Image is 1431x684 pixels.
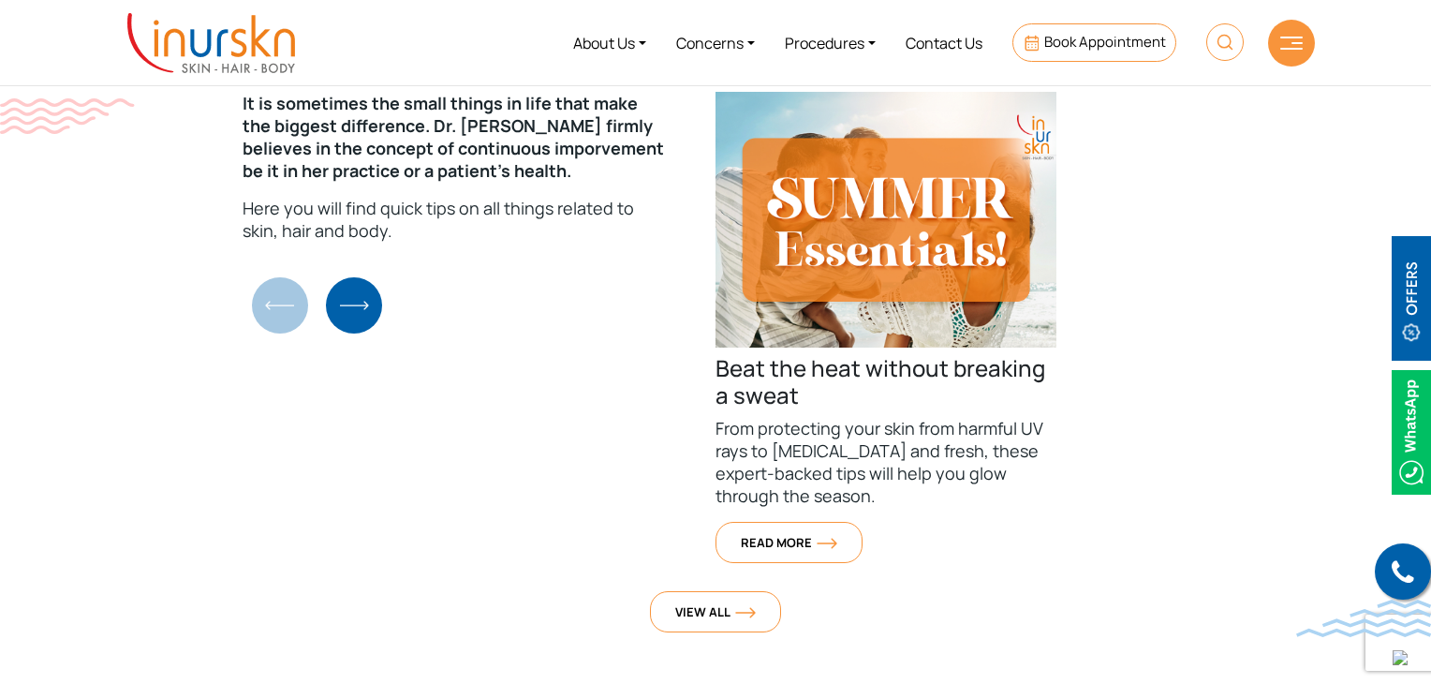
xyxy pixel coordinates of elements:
[1393,650,1408,665] img: up-blue-arrow.svg
[891,7,997,78] a: Contact Us
[1296,600,1431,637] img: bluewave
[770,7,891,78] a: Procedures
[558,7,661,78] a: About Us
[1392,421,1431,441] a: Whatsappicon
[661,7,770,78] a: Concerns
[715,92,1056,569] div: 1 / 31
[127,13,295,73] img: inurskn-logo
[817,538,837,549] img: orange-arrow
[1280,37,1303,50] img: hamLine.svg
[1206,23,1244,61] img: HeaderSearch
[1012,23,1176,62] a: Book Appointment
[735,607,756,618] img: orange-arrow
[741,534,837,551] span: Read More
[243,197,669,242] p: Here you will find quick tips on all things related to skin, hair and body.
[1044,32,1166,52] span: Book Appointment
[675,603,756,620] span: View All
[1392,236,1431,361] img: offerBt
[1392,370,1431,495] img: Whatsappicon
[715,522,863,563] a: Read Moreorange-arrow
[650,591,781,632] a: View Allorange-arrow
[243,92,669,182] p: It is sometimes the small things in life that make the biggest difference. Dr. [PERSON_NAME] firm...
[715,355,1056,409] h4: Beat the heat without breaking a sweat
[326,277,382,334] div: Next slide
[715,92,1056,348] img: Beat the heat without breaking a sweat
[715,417,1056,507] p: From protecting your skin from harmful UV rays to [MEDICAL_DATA] and fresh, these expert-backed t...
[326,277,382,334] img: BlueNextArrow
